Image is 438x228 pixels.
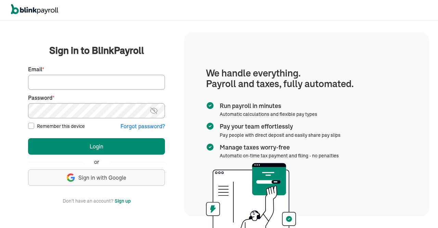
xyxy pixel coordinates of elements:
[78,174,126,182] span: Sign in with Google
[67,173,75,182] img: google
[63,197,113,205] span: Don't have an account?
[150,107,158,115] img: eye
[206,68,407,89] h1: We handle everything. Payroll and taxes, fully automated.
[120,122,165,130] button: Forgot password?
[220,153,339,159] span: Automatic on-time tax payment and filing - no penalties
[220,122,338,131] span: Pay your team effortlessly
[220,143,336,152] span: Manage taxes worry-free
[37,123,85,130] label: Remember this device
[206,122,214,130] img: checkmark
[220,111,317,117] span: Automatic calculations and flexible pay types
[220,101,314,110] span: Run payroll in minutes
[206,101,214,110] img: checkmark
[28,94,165,102] label: Password
[11,4,58,14] img: logo
[28,169,165,186] button: Sign in with Google
[28,138,165,155] button: Login
[94,158,99,166] span: or
[28,75,165,90] input: Your email address
[115,197,131,205] button: Sign up
[28,65,165,73] label: Email
[206,143,214,151] img: checkmark
[220,132,340,138] span: Pay people with direct deposit and easily share pay slips
[49,44,144,57] span: Sign in to BlinkPayroll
